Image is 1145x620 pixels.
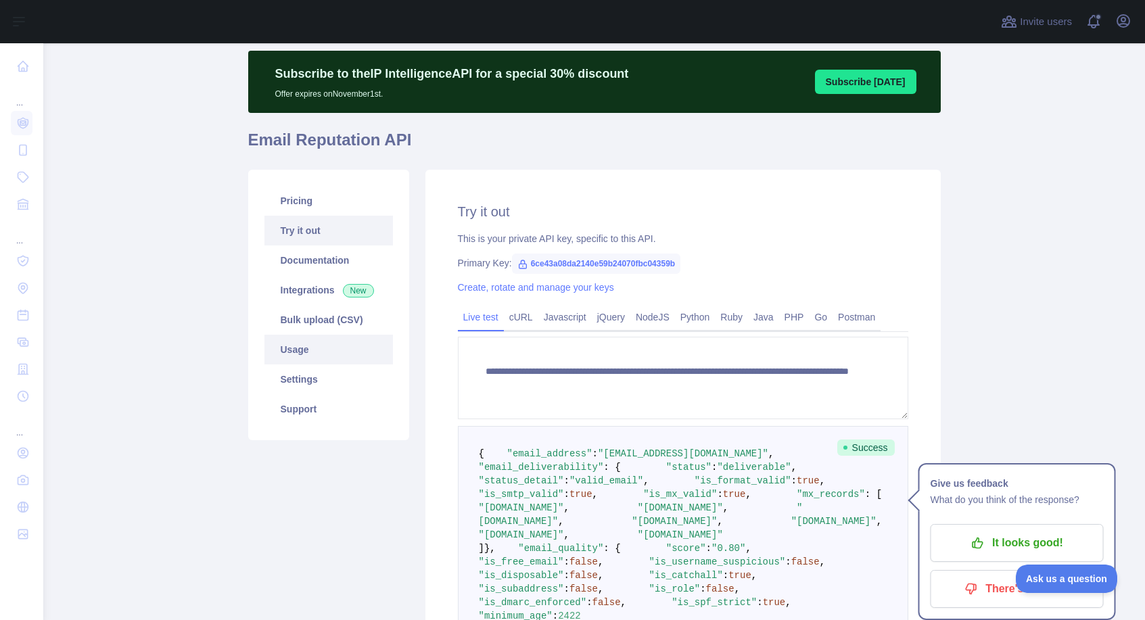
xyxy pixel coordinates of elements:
[797,489,865,500] span: "mx_records"
[763,597,786,608] span: true
[598,570,603,581] span: ,
[484,543,496,554] span: },
[723,502,728,513] span: ,
[11,411,32,438] div: ...
[479,556,564,567] span: "is_free_email"
[479,475,564,486] span: "status_detail"
[837,439,895,456] span: Success
[458,282,614,293] a: Create, rotate and manage your keys
[248,129,941,162] h1: Email Reputation API
[675,306,716,328] a: Python
[479,597,587,608] span: "is_dmarc_enforced"
[723,570,728,581] span: :
[757,597,762,608] span: :
[931,475,1104,492] h1: Give us feedback
[649,570,723,581] span: "is_catchall"
[717,489,722,500] span: :
[592,306,630,328] a: jQuery
[11,219,32,246] div: ...
[638,502,723,513] span: "[DOMAIN_NAME]"
[564,556,569,567] span: :
[820,475,825,486] span: ,
[458,202,908,221] h2: Try it out
[621,597,626,608] span: ,
[343,284,374,297] span: New
[865,489,882,500] span: : [
[564,583,569,594] span: :
[479,570,564,581] span: "is_disposable"
[706,583,734,594] span: false
[458,306,504,328] a: Live test
[791,556,820,567] span: false
[603,462,620,473] span: : {
[598,448,768,459] span: "[EMAIL_ADDRESS][DOMAIN_NAME]"
[479,543,484,554] span: ]
[785,597,791,608] span: ,
[695,475,791,486] span: "is_format_valid"
[768,448,774,459] span: ,
[264,186,393,216] a: Pricing
[264,394,393,424] a: Support
[815,70,916,94] button: Subscribe [DATE]
[264,245,393,275] a: Documentation
[598,556,603,567] span: ,
[734,583,740,594] span: ,
[666,462,711,473] span: "status"
[643,475,649,486] span: ,
[931,492,1104,508] p: What do you think of the response?
[569,489,592,500] span: true
[569,475,643,486] span: "valid_email"
[717,462,791,473] span: "deliverable"
[564,475,569,486] span: :
[592,597,621,608] span: false
[592,489,598,500] span: ,
[538,306,592,328] a: Javascript
[479,448,484,459] span: {
[632,516,717,527] span: "[DOMAIN_NAME]"
[751,570,757,581] span: ,
[264,275,393,305] a: Integrations New
[820,556,825,567] span: ,
[643,489,717,500] span: "is_mx_valid"
[630,306,675,328] a: NodeJS
[711,462,717,473] span: :
[797,475,820,486] span: true
[649,556,786,567] span: "is_username_suspicious"
[877,516,882,527] span: ,
[1016,565,1118,593] iframe: Toggle Customer Support
[479,529,564,540] span: "[DOMAIN_NAME]"
[998,11,1075,32] button: Invite users
[700,583,705,594] span: :
[479,502,564,513] span: "[DOMAIN_NAME]"
[672,597,757,608] span: "is_spf_strict"
[558,516,563,527] span: ,
[598,583,603,594] span: ,
[748,306,779,328] a: Java
[649,583,701,594] span: "is_role"
[666,543,706,554] span: "score"
[791,475,797,486] span: :
[745,489,751,500] span: ,
[264,335,393,364] a: Usage
[458,256,908,270] div: Primary Key:
[706,543,711,554] span: :
[586,597,592,608] span: :
[809,306,833,328] a: Go
[479,462,604,473] span: "email_deliverability"
[569,556,598,567] span: false
[512,254,681,274] span: 6ce43a08da2140e59b24070fbc04359b
[564,489,569,500] span: :
[745,543,751,554] span: ,
[479,489,564,500] span: "is_smtp_valid"
[264,216,393,245] a: Try it out
[564,529,569,540] span: ,
[791,516,877,527] span: "[DOMAIN_NAME]"
[715,306,748,328] a: Ruby
[785,556,791,567] span: :
[479,583,564,594] span: "is_subaddress"
[723,489,746,500] span: true
[791,462,797,473] span: ,
[264,305,393,335] a: Bulk upload (CSV)
[1020,14,1072,30] span: Invite users
[569,583,598,594] span: false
